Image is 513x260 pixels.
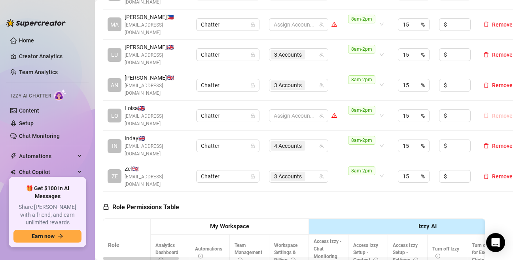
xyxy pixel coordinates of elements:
span: 8am-2pm [348,15,375,23]
span: lock [250,52,255,57]
span: [PERSON_NAME] 🇬🇧 [125,73,187,82]
span: Remove [492,21,513,28]
a: Chat Monitoring [19,133,60,139]
span: info-circle [435,254,440,258]
span: team [319,113,324,118]
span: [EMAIL_ADDRESS][DOMAIN_NAME] [125,21,187,36]
span: 8am-2pm [348,75,375,84]
span: Inday 🇬🇧 [125,134,187,143]
span: Chatter [201,110,255,122]
span: delete [483,174,489,179]
span: Remove [492,113,513,119]
span: team [319,174,324,179]
span: Automations [19,150,75,162]
a: Home [19,37,34,44]
span: Share [PERSON_NAME] with a friend, and earn unlimited rewards [13,203,81,227]
span: 8am-2pm [348,136,375,145]
span: Remove [492,143,513,149]
span: Chatter [201,140,255,152]
span: Chatter [201,79,255,91]
span: Loisa 🇬🇧 [125,104,187,113]
span: delete [483,82,489,88]
span: Earn now [32,233,55,239]
span: team [319,22,324,27]
img: AI Chatter [54,89,66,101]
span: IN [112,141,117,150]
span: team [319,83,324,88]
span: [EMAIL_ADDRESS][DOMAIN_NAME] [125,173,187,188]
span: 🎁 Get $100 in AI Messages [13,185,81,200]
span: [PERSON_NAME] 🇬🇧 [125,43,187,52]
span: [EMAIL_ADDRESS][DOMAIN_NAME] [125,143,187,158]
span: [EMAIL_ADDRESS][DOMAIN_NAME] [125,113,187,128]
span: 3 Accounts [271,50,305,59]
span: Chat Copilot [19,166,75,178]
button: Earn nowarrow-right [13,230,81,243]
span: arrow-right [58,233,63,239]
span: Chatter [201,49,255,61]
span: delete [483,52,489,57]
span: [EMAIL_ADDRESS][DOMAIN_NAME] [125,52,187,67]
span: Zel 🇬🇧 [125,164,187,173]
span: lock [250,174,255,179]
span: warning [331,113,337,118]
span: Chatter [201,170,255,182]
span: Turn off Izzy [432,246,459,259]
span: 8am-2pm [348,166,375,175]
span: delete [483,143,489,149]
img: Chat Copilot [10,169,15,175]
span: Izzy AI Chatter [11,92,51,100]
span: LO [111,111,118,120]
span: 8am-2pm [348,45,375,54]
h5: Role Permissions Table [103,203,179,212]
span: 3 Accounts [274,81,302,90]
span: lock [250,22,255,27]
span: 3 Accounts [271,80,305,90]
span: lock [250,143,255,148]
strong: My Workspace [210,223,249,230]
span: 8am-2pm [348,106,375,115]
div: Open Intercom Messenger [486,233,505,252]
span: thunderbolt [10,153,17,159]
span: team [319,143,324,148]
a: Creator Analytics [19,50,82,63]
a: Setup [19,120,34,126]
span: Chatter [201,19,255,31]
span: AN [111,81,118,90]
span: 3 Accounts [274,50,302,59]
span: 3 Accounts [274,172,302,181]
span: MA [110,20,119,29]
strong: Izzy AI [418,223,437,230]
span: lock [250,83,255,88]
span: warning [331,21,337,27]
span: team [319,52,324,57]
span: [EMAIL_ADDRESS][DOMAIN_NAME] [125,82,187,97]
span: info-circle [198,254,203,258]
span: Automations [195,246,222,259]
span: [PERSON_NAME] 🇵🇭 [125,13,187,21]
a: Team Analytics [19,69,58,75]
span: Remove [492,52,513,58]
span: delete [483,21,489,27]
span: 4 Accounts [274,141,302,150]
img: logo-BBDzfeDw.svg [6,19,66,27]
span: 4 Accounts [271,141,305,151]
a: Content [19,107,39,114]
span: Remove [492,173,513,180]
span: ZE [112,172,118,181]
span: LU [111,50,118,59]
span: delete [483,113,489,118]
span: 3 Accounts [271,172,305,181]
span: lock [103,204,109,210]
span: lock [250,113,255,118]
span: Remove [492,82,513,88]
